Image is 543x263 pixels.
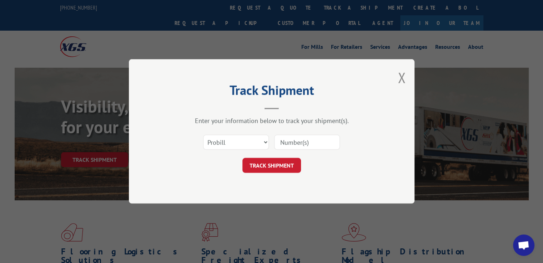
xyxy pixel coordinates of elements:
[274,135,340,150] input: Number(s)
[165,117,379,125] div: Enter your information below to track your shipment(s).
[398,68,406,87] button: Close modal
[242,158,301,173] button: TRACK SHIPMENT
[165,85,379,99] h2: Track Shipment
[513,234,534,256] div: Open chat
